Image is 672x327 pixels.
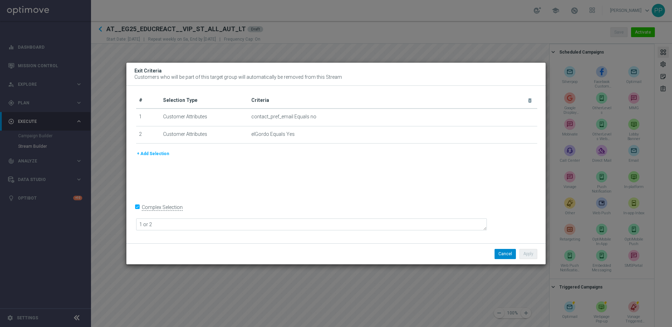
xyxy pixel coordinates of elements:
button: Cancel [495,249,516,259]
th: Selection Type [160,92,248,109]
td: 1 [136,109,160,126]
label: Complex Selection [142,204,183,211]
span: Criteria [251,97,269,103]
span: Customers who will be part of this target group will automatically be removed from this Stream [134,74,342,80]
button: + Add Selection [136,150,170,158]
span: contact_pref_email Equals no [251,114,316,120]
button: Apply [519,249,537,259]
td: 2 [136,126,160,144]
i: delete_forever [527,98,533,103]
th: # [136,92,160,109]
span: Exit Criteria [134,68,162,74]
td: Customer Attributes [160,126,248,144]
span: elGordo Equals Yes [251,131,295,137]
td: Customer Attributes [160,109,248,126]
